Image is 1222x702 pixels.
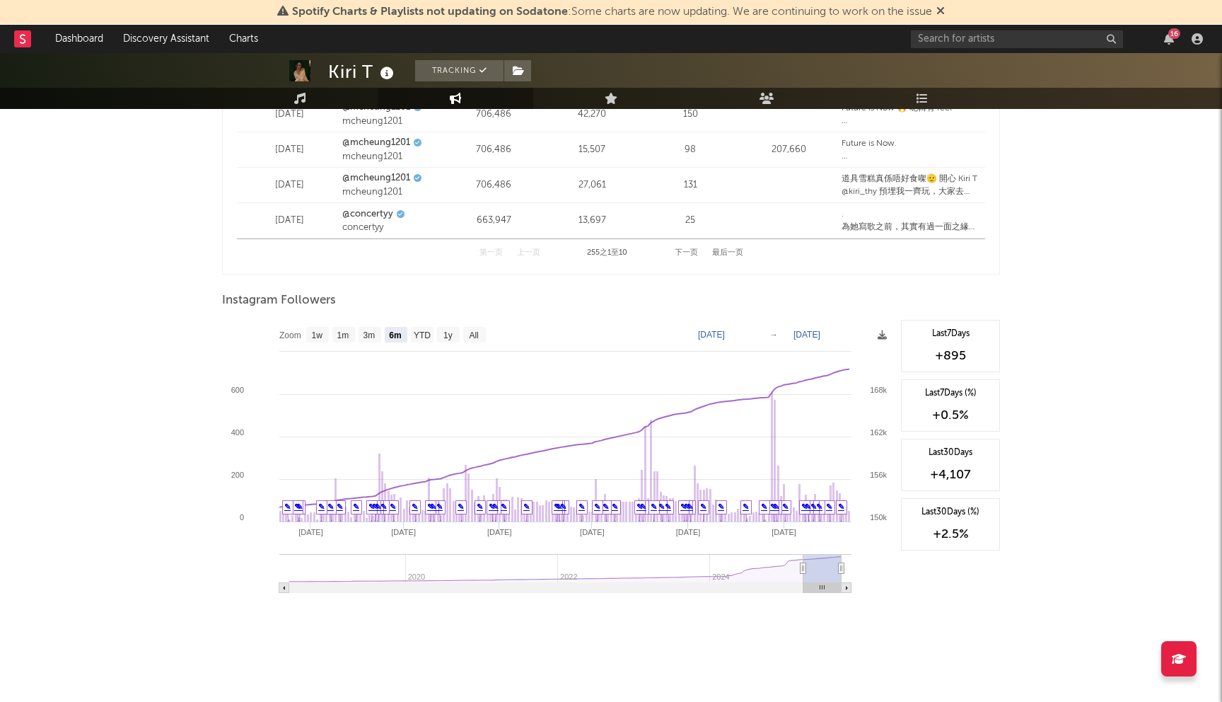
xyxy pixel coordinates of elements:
text: 1y [443,330,453,340]
span: : Some charts are now updating. We are continuing to work on the issue [292,6,932,18]
div: mcheung1201 [342,185,441,200]
button: 下一页 [675,249,698,257]
a: ✎ [665,502,671,511]
div: 207,660 [743,143,834,157]
a: ✎ [368,502,375,511]
div: 13,697 [547,214,638,228]
a: ✎ [826,502,832,511]
div: 663,947 [448,214,540,228]
input: Search for artists [911,30,1123,48]
text: [DATE] [793,330,820,340]
div: [DATE] [244,214,335,228]
a: ✎ [492,502,499,511]
div: 25 [645,214,736,228]
text: YTD [414,330,431,340]
div: 706,486 [448,143,540,157]
a: ✎ [390,502,396,511]
text: 0 [240,513,244,522]
a: ✎ [284,502,291,511]
a: ✎ [810,502,817,511]
div: 255 之 1 至 10 [569,245,646,262]
div: +2.5 % [909,526,992,543]
text: [DATE] [772,528,796,536]
div: [DATE] [244,178,335,192]
text: Zoom [279,330,301,340]
button: Tracking [415,60,504,81]
div: Future is Now. @mcheung1201 @gigiicheung @gareth_tong @moonstyles_ @lews.z @kiri_thy @byejackislo... [842,137,978,163]
a: ✎ [658,502,665,511]
div: . 為她寫歌之前，其實有過一面之緣，但真的就是一塊面咁大把，hello 之後就乜都冇。 所以今日很有筆友初見面的 feel ，仲係不知哪裏來的勇氣，一嚟就約食飯，「硬掘」面對面個幾鐘走唔甩喎，所... [842,208,978,234]
div: mcheung1201 [342,115,441,129]
div: Last 30 Days (%) [909,506,992,519]
text: All [469,330,478,340]
a: ✎ [801,502,808,511]
div: 27,061 [547,178,638,192]
a: @concertyy [342,207,393,221]
text: 600 [231,386,244,394]
div: 706,486 [448,178,540,192]
text: [DATE] [580,528,605,536]
a: ✎ [294,502,301,511]
div: 131 [645,178,736,192]
button: 上一页 [517,249,540,257]
a: ✎ [594,502,600,511]
a: ✎ [427,502,433,511]
div: 706,486 [448,108,540,122]
a: ✎ [458,502,464,511]
button: 最后一页 [712,249,743,257]
div: +0.5 % [909,407,992,424]
text: [DATE] [298,528,323,536]
a: ✎ [578,502,585,511]
text: 156k [870,471,887,479]
div: concertyy [342,221,441,235]
button: 第一页 [479,249,503,257]
text: [DATE] [698,330,725,340]
a: ✎ [337,502,343,511]
a: ✎ [380,502,387,511]
a: ✎ [816,502,822,511]
a: ✎ [412,502,418,511]
a: ✎ [636,502,643,511]
a: ✎ [477,502,483,511]
div: mcheung1201 [342,150,441,164]
text: 400 [231,428,244,437]
text: 1m [337,330,349,340]
a: ✎ [805,502,811,511]
a: ✎ [680,502,687,511]
div: Future is Now 🔥 呢輯有 feel @mcheung1201 @gigiicheung @gareth_tong @moonstyles_ @lews.z @kiri_thy @b... [842,102,978,127]
a: ✎ [501,502,507,511]
text: 162k [870,428,887,437]
a: @mcheung1201 [342,171,410,185]
span: Dismiss [936,6,945,18]
text: 6m [389,330,401,340]
div: Last 30 Days [909,447,992,459]
a: ✎ [838,502,844,511]
span: Instagram Followers [222,292,336,309]
a: Discovery Assistant [113,25,219,53]
text: [DATE] [487,528,512,536]
div: [DATE] [244,143,335,157]
a: ✎ [640,502,646,511]
a: ✎ [700,502,706,511]
div: +895 [909,347,992,364]
div: Last 7 Days (%) [909,387,992,400]
a: @mcheung1201 [342,136,410,150]
button: 16 [1164,33,1174,45]
a: ✎ [684,502,690,511]
a: ✎ [436,502,443,511]
div: 15,507 [547,143,638,157]
a: ✎ [372,502,378,511]
a: ✎ [523,502,530,511]
text: [DATE] [391,528,416,536]
a: ✎ [560,502,566,511]
a: ✎ [327,502,334,511]
div: Kiri T [328,60,397,84]
a: ✎ [651,502,657,511]
a: ✎ [603,502,609,511]
a: Charts [219,25,268,53]
div: Last 7 Days [909,328,992,340]
div: +4,107 [909,466,992,483]
a: ✎ [489,502,495,511]
a: ✎ [743,502,749,511]
text: → [769,330,778,340]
